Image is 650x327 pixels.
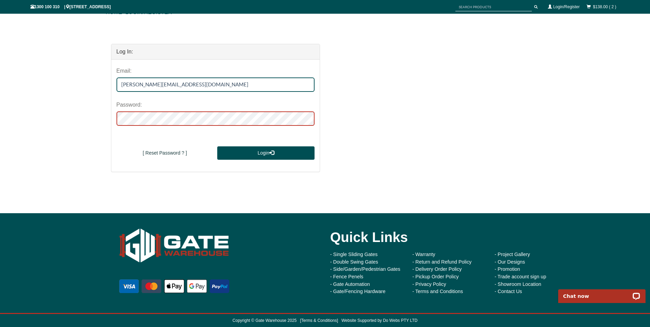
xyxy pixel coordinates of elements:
a: - Promotion [495,266,520,272]
a: - Side/Garden/Pedestrian Gates [330,266,401,272]
button: [ Reset Password ? ] [116,146,213,160]
a: - Showroom Location [495,281,541,287]
button: Login [217,146,314,160]
a: - Delivery Order Policy [413,266,462,272]
input: SEARCH PRODUCTS [455,3,532,11]
a: - Fence Penels [330,274,364,279]
img: payment options [118,278,231,294]
a: - Gate/Fencing Hardware [330,289,386,294]
a: - Project Gallery [495,252,530,257]
a: - Gate Automation [330,281,370,287]
img: Gate Warehouse [118,223,231,268]
span: [ ] [297,318,338,323]
a: - Trade account sign up [495,274,546,279]
strong: Log In: [116,49,133,54]
a: Website Supported by Do Webs PTY LTD [342,318,418,323]
a: - Contact Us [495,289,522,294]
label: Password: [116,99,142,111]
a: $138.00 ( 2 ) [593,4,616,9]
a: - Our Designs [495,259,525,265]
iframe: LiveChat chat widget [554,281,650,303]
a: - Pickup Order Policy [413,274,459,279]
a: Terms & Conditions [301,318,337,323]
label: Email: [116,65,132,77]
span: 1300 100 310 | [STREET_ADDRESS] [30,4,111,9]
div: Quick Links [330,223,567,251]
a: - Return and Refund Policy [413,259,472,265]
a: - Single Sliding Gates [330,252,378,257]
a: - Double Swing Gates [330,259,378,265]
a: - Warranty [413,252,436,257]
a: Login/Register [553,4,579,9]
a: - Terms and Conditions [413,289,463,294]
a: - Privacy Policy [413,281,446,287]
